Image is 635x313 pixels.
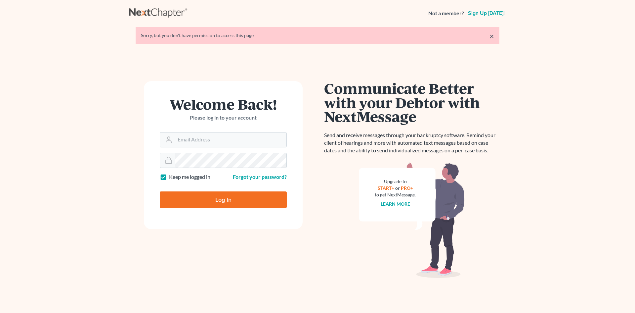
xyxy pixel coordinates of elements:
p: Please log in to your account [160,114,287,122]
div: Sorry, but you don't have permission to access this page [141,32,494,39]
a: PRO+ [401,185,413,191]
a: START+ [378,185,394,191]
input: Email Address [175,132,286,147]
a: × [489,32,494,40]
a: Learn more [381,201,410,207]
strong: Not a member? [428,10,464,17]
h1: Welcome Back! [160,97,287,111]
h1: Communicate Better with your Debtor with NextMessage [324,81,499,124]
span: or [395,185,400,191]
a: Sign up [DATE]! [467,11,506,16]
label: Keep me logged in [169,173,210,181]
img: nextmessage_bg-59042aed3d76b12b5cd301f8e5b87938c9018125f34e5fa2b7a6b67550977c72.svg [359,162,465,278]
div: to get NextMessage. [375,191,416,198]
a: Forgot your password? [233,174,287,180]
div: Upgrade to [375,178,416,185]
input: Log In [160,191,287,208]
p: Send and receive messages through your bankruptcy software. Remind your client of hearings and mo... [324,131,499,154]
